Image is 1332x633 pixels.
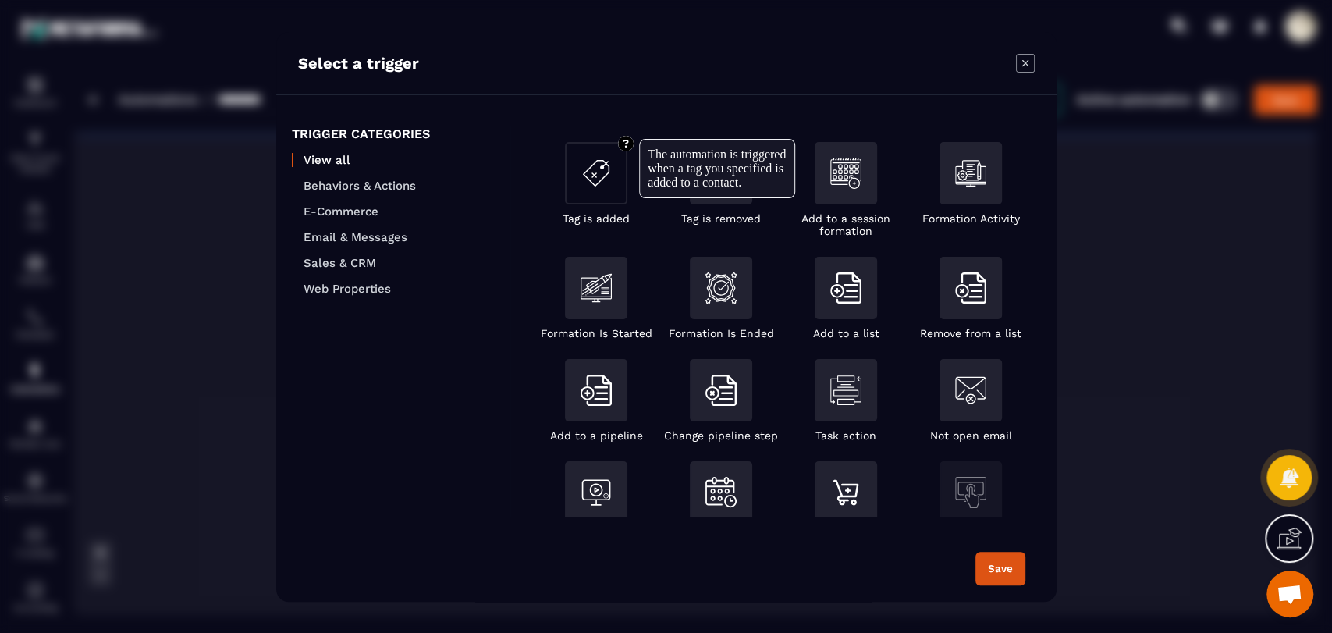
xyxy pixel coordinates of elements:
img: removeFromList.svg [955,272,986,304]
div: The automation is triggered when a tag you specified is added to a contact. [648,148,787,190]
button: Save [975,552,1025,585]
p: Add to a pipeline [549,429,642,442]
p: View all [304,153,494,167]
p: Change pipeline step [664,429,778,442]
img: contactBookAnEvent.svg [705,477,737,507]
p: TRIGGER CATEGORIES [292,126,494,141]
p: E-Commerce [304,204,494,219]
p: Email & Messages [304,230,494,244]
img: addToList.svg [830,272,861,304]
p: Add to a session formation [783,212,908,237]
p: Tag is added [563,212,630,225]
img: addToAWebinar.svg [581,477,612,508]
img: webpage.svg [955,477,986,508]
img: circle-question.f98f3ed8.svg [618,136,634,151]
p: Tag is removed [681,212,761,225]
p: Select a trigger [298,54,419,73]
img: formationIsEnded.svg [705,272,737,304]
p: Remove from a list [920,327,1021,340]
p: Formation Activity [922,212,1019,225]
img: addTag.svg [581,158,612,189]
img: addToList.svg [581,375,612,406]
p: Not open email [929,429,1011,442]
p: Add to a list [812,327,879,340]
img: taskAction.svg [830,375,861,406]
p: Sales & CRM [304,256,494,270]
p: Formation Is Ended [668,327,773,340]
img: formationIsStarted.svg [581,272,612,304]
p: Behaviors & Actions [304,179,494,193]
img: notOpenEmail.svg [955,375,986,406]
p: Task action [815,429,876,442]
p: Web Properties [304,282,494,296]
img: productPurchase.svg [830,477,861,508]
p: Formation Is Started [540,327,652,340]
img: addSessionFormation.svg [830,158,861,189]
img: removeFromList.svg [705,375,737,406]
div: Mở cuộc trò chuyện [1266,571,1313,617]
img: formationActivity.svg [955,158,986,189]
